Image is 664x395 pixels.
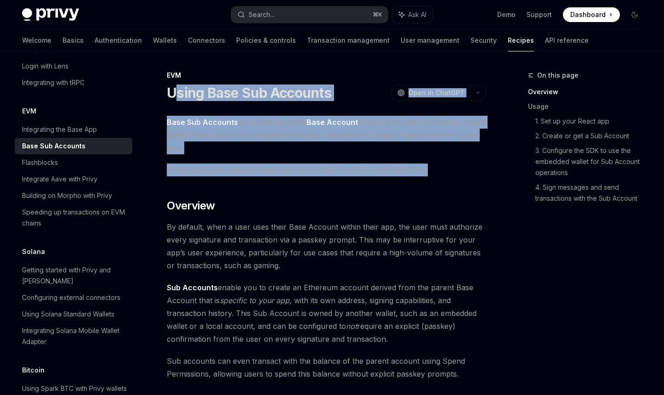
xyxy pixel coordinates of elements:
a: Sub Accounts [167,283,218,293]
div: Integrate Aave with Privy [22,174,97,185]
a: API reference [545,29,589,51]
div: Integrating with tRPC [22,77,85,88]
a: Wallets [153,29,177,51]
span: Dashboard [570,10,606,19]
img: dark logo [22,8,79,21]
div: Base Sub Accounts [22,141,85,152]
button: Open in ChatGPT [392,85,470,101]
span: On this page [537,70,579,81]
a: Base Sub Accounts [167,118,238,127]
a: Flashblocks [15,154,132,171]
a: Building on Morpho with Privy [15,187,132,204]
a: Integrating with tRPC [15,74,132,91]
div: Flashblocks [22,157,58,168]
a: Basics [62,29,84,51]
a: Using Solana Standard Wallets [15,306,132,322]
a: Recipes [508,29,534,51]
a: Integrating the Base App [15,121,132,138]
a: User management [401,29,460,51]
span: Follow the guide below to learn how to use Base Sub Accounts with Privy. [167,164,486,176]
button: Toggle dark mode [627,7,642,22]
a: Connectors [188,29,225,51]
div: EVM [167,71,486,80]
span: ⌘ K [373,11,382,18]
span: are a feature of the (formerly known as Coinbase Smart Wallet) that allow you to streamline the u... [167,116,486,154]
a: Base Sub Accounts [15,138,132,154]
div: Getting started with Privy and [PERSON_NAME] [22,265,127,287]
a: Policies & controls [236,29,296,51]
span: Open in ChatGPT [409,88,465,97]
a: 3. Configure the SDK to use the embedded wallet for Sub Account operations [535,143,649,180]
span: enable you to create an Ethereum account derived from the parent Base Account that is , with its ... [167,281,486,345]
span: Sub accounts can even transact with the balance of the parent account using Spend Permissions, al... [167,355,486,380]
a: Speeding up transactions on EVM chains [15,204,132,231]
div: Login with Lens [22,61,68,72]
div: Integrating Solana Mobile Wallet Adapter [22,325,127,347]
a: Usage [528,99,649,114]
a: Integrating Solana Mobile Wallet Adapter [15,322,132,350]
h5: Bitcoin [22,365,45,376]
div: Search... [249,9,274,20]
a: Support [527,10,552,19]
a: Base Account [306,118,358,127]
button: Search...⌘K [231,6,388,23]
a: 1. Set up your React app [535,114,649,129]
a: 4. Sign messages and send transactions with the Sub Account [535,180,649,206]
a: Transaction management [307,29,390,51]
a: Security [471,29,497,51]
a: Welcome [22,29,51,51]
a: Configuring external connectors [15,289,132,306]
a: Getting started with Privy and [PERSON_NAME] [15,262,132,289]
em: not [346,322,357,331]
a: Dashboard [563,7,620,22]
a: 2. Create or get a Sub Account [535,129,649,143]
a: Overview [528,85,649,99]
span: By default, when a user uses their Base Account within their app, the user must authorize every s... [167,220,486,272]
div: Speeding up transactions on EVM chains [22,207,127,229]
div: Integrating the Base App [22,124,97,135]
a: Login with Lens [15,58,132,74]
span: Overview [167,198,215,213]
div: Building on Morpho with Privy [22,190,112,201]
a: Demo [497,10,516,19]
div: Using Solana Standard Wallets [22,309,114,320]
h1: Using Base Sub Accounts [167,85,331,101]
div: Configuring external connectors [22,292,120,303]
em: specific to your app [220,296,289,305]
div: Using Spark BTC with Privy wallets [22,383,127,394]
button: Ask AI [392,6,433,23]
span: Ask AI [408,10,426,19]
h5: EVM [22,106,36,117]
a: Authentication [95,29,142,51]
h5: Solana [22,246,45,257]
a: Integrate Aave with Privy [15,171,132,187]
